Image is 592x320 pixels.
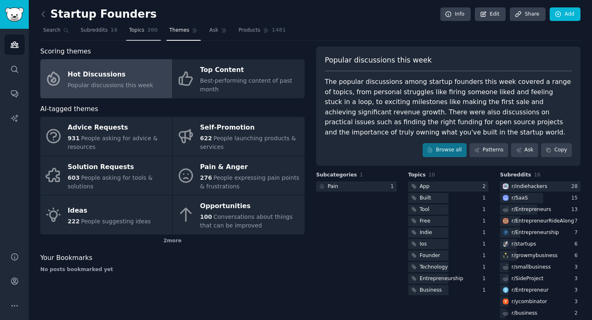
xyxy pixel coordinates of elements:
div: 3 [574,275,580,283]
span: 931 [68,135,80,141]
div: Pain [328,183,338,190]
a: Browse all [423,143,467,157]
div: Business [420,287,442,294]
a: indiehackersr/indiehackers28 [500,181,580,192]
a: Products1481 [236,24,289,41]
span: 200 [147,27,158,34]
a: Solution Requests603People asking for tools & solutions [40,156,172,195]
div: r/ Entrepreneur [511,287,548,294]
div: Top Content [200,64,301,77]
div: 1 [391,183,397,190]
a: Info [440,7,471,21]
div: The popular discussions among startup founders this week covered a range of topics, from personal... [325,77,572,137]
div: 3 [574,264,580,271]
a: Built1 [408,193,489,203]
div: 6 [574,241,580,248]
img: EntrepreneurRideAlong [503,218,509,224]
a: Pain1 [316,181,397,192]
div: 1 [483,264,489,271]
span: 16 [534,172,541,178]
a: Entrepreneurship1 [408,274,489,284]
div: Pain & Anger [200,160,301,174]
span: 16 [111,27,118,34]
a: Add [550,7,580,21]
span: 1 [360,172,363,178]
a: Founder1 [408,250,489,261]
a: r/Entrepreneurs13 [500,204,580,215]
span: Search [43,27,60,34]
a: Share [510,7,545,21]
div: r/ business [511,310,537,317]
a: Themes [166,24,201,41]
a: EntrepreneurRideAlongr/EntrepreneurRideAlong7 [500,216,580,226]
a: Tool1 [408,204,489,215]
a: Self-Promotion622People launching products & services [173,117,305,156]
span: Your Bookmarks [40,253,92,263]
div: Hot Discussions [68,68,153,81]
a: r/business2 [500,308,580,318]
div: 2 [483,183,489,190]
a: Opportunities100Conversations about things that can be improved [173,195,305,234]
div: r/ EntrepreneurRideAlong [511,218,574,225]
div: Ios [420,241,427,248]
a: r/smallbusiness3 [500,262,580,272]
div: r/ ycombinator [511,298,547,306]
img: startups [503,241,509,247]
span: Subreddits [500,172,531,179]
span: 1481 [272,27,286,34]
img: ycombinator [503,299,509,304]
div: 2 more [40,234,305,248]
a: Top ContentBest-performing content of past month [173,59,305,98]
a: Ask [511,143,538,157]
img: Entrepreneurship [503,230,509,235]
a: startupsr/startups6 [500,239,580,249]
a: Ask [206,24,230,41]
div: r/ indiehackers [511,183,547,190]
div: Indie [420,229,432,237]
div: 1 [483,195,489,202]
a: Search [40,24,72,41]
a: Free1 [408,216,489,226]
a: Indie1 [408,227,489,238]
span: People launching products & services [200,135,296,150]
span: Products [238,27,260,34]
div: No posts bookmarked yet [40,266,305,274]
div: 3 [574,287,580,294]
div: Entrepreneurship [420,275,463,283]
div: Solution Requests [68,160,168,174]
span: 100 [200,213,212,220]
div: App [420,183,430,190]
div: 3 [574,298,580,306]
div: 1 [483,252,489,260]
a: Subreddits16 [78,24,120,41]
span: 276 [200,174,212,181]
div: Technology [420,264,448,271]
div: 1 [483,287,489,294]
a: Hot DiscussionsPopular discussions this week [40,59,172,98]
div: r/ SaaS [511,195,528,202]
a: Technology1 [408,262,489,272]
span: People asking for tools & solutions [68,174,153,190]
span: Ask [209,27,218,34]
span: Topics [129,27,144,34]
img: indiehackers [503,183,509,189]
div: 15 [571,195,580,202]
div: Ideas [68,204,151,217]
img: Entrepreneur [503,287,509,293]
div: Free [420,218,430,225]
img: growmybusiness [503,253,509,258]
span: 222 [68,218,80,225]
div: r/ startups [511,241,536,248]
div: 1 [483,229,489,237]
a: Patterns [469,143,508,157]
button: Copy [541,143,572,157]
a: Pain & Anger276People expressing pain points & frustrations [173,156,305,195]
h2: Startup Founders [40,8,157,21]
span: AI-tagged themes [40,104,98,114]
img: SaaS [503,195,509,201]
div: 1 [483,206,489,213]
div: 7 [574,218,580,225]
div: r/ growmybusiness [511,252,557,260]
a: Edit [475,7,506,21]
div: Founder [420,252,440,260]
